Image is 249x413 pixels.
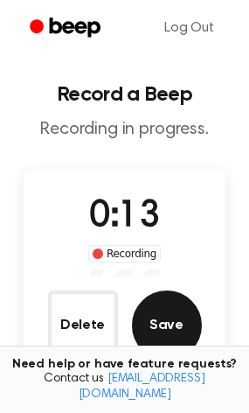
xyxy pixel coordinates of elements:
div: Recording [88,245,161,262]
p: Recording in progress. [14,119,235,141]
h1: Record a Beep [14,84,235,105]
a: [EMAIL_ADDRESS][DOMAIN_NAME] [79,373,205,401]
button: Save Audio Record [132,290,202,360]
a: Beep [17,11,116,45]
span: Contact us [10,372,239,402]
button: Delete Audio Record [48,290,118,360]
span: 0:13 [89,199,159,235]
a: Log Out [147,7,232,49]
